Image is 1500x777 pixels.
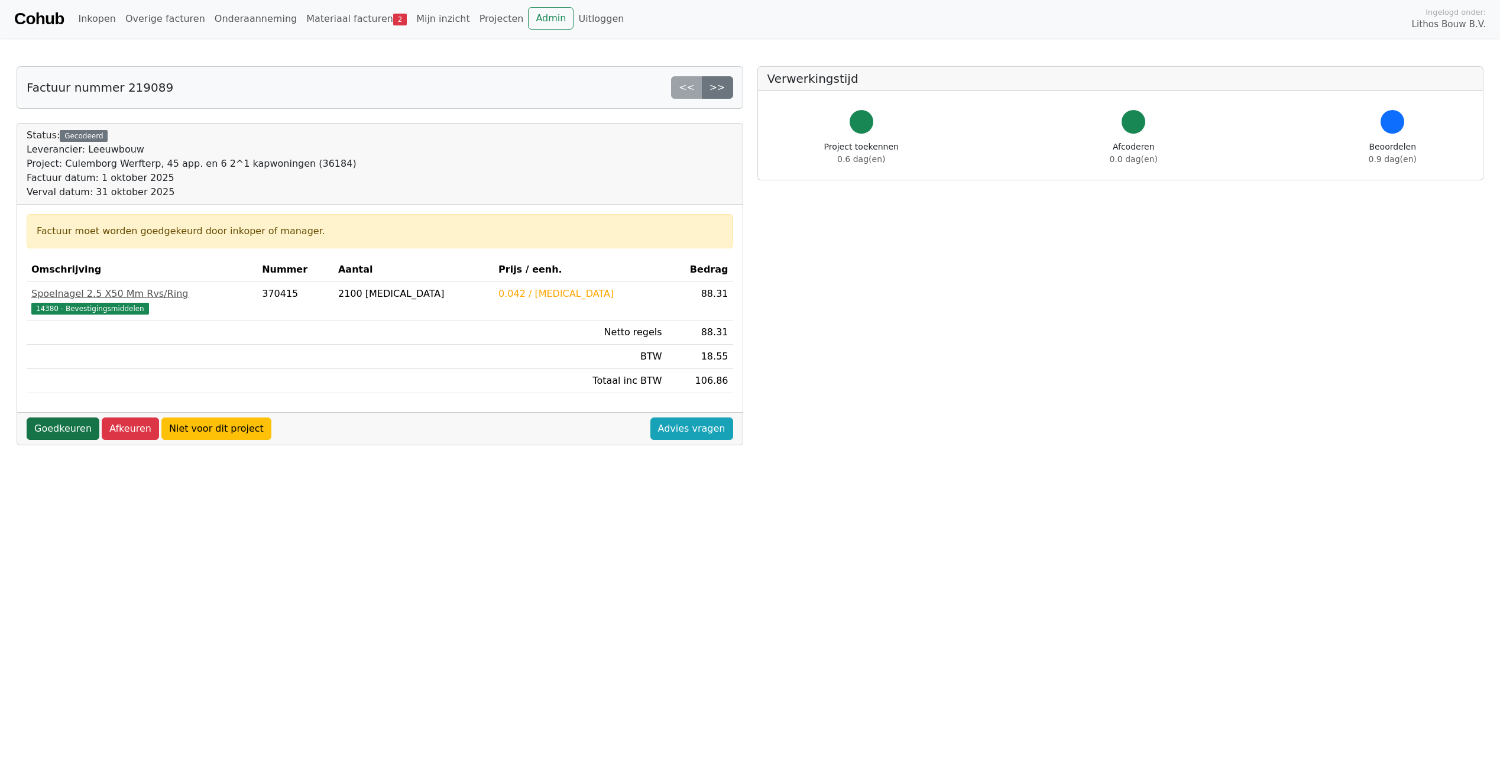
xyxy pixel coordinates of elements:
div: 0.042 / [MEDICAL_DATA] [498,287,662,301]
td: 370415 [257,282,333,320]
span: Lithos Bouw B.V. [1412,18,1486,31]
span: Ingelogd onder: [1426,7,1486,18]
a: Admin [528,7,574,30]
span: 0.0 dag(en) [1110,154,1158,164]
div: Leverancier: Leeuwbouw [27,143,357,157]
span: 14380 - Bevestigingsmiddelen [31,303,149,315]
td: BTW [494,345,667,369]
td: 18.55 [667,345,733,369]
a: Materiaal facturen2 [302,7,412,31]
div: Project toekennen [824,141,899,166]
td: 88.31 [667,282,733,320]
div: Factuur datum: 1 oktober 2025 [27,171,357,185]
td: 88.31 [667,320,733,345]
span: 0.9 dag(en) [1369,154,1417,164]
td: 106.86 [667,369,733,393]
a: Overige facturen [121,7,210,31]
div: Afcoderen [1110,141,1158,166]
a: Niet voor dit project [161,417,271,440]
a: Cohub [14,5,64,33]
a: Spoelnagel 2.5 X50 Mm Rvs/Ring14380 - Bevestigingsmiddelen [31,287,252,315]
th: Bedrag [667,258,733,282]
td: Totaal inc BTW [494,369,667,393]
div: Verval datum: 31 oktober 2025 [27,185,357,199]
div: Gecodeerd [60,130,108,142]
a: Onderaanneming [210,7,302,31]
a: Goedkeuren [27,417,99,440]
h5: Verwerkingstijd [767,72,1474,86]
th: Prijs / eenh. [494,258,667,282]
a: Advies vragen [650,417,733,440]
h5: Factuur nummer 219089 [27,80,173,95]
a: >> [702,76,733,99]
div: Factuur moet worden goedgekeurd door inkoper of manager. [37,224,723,238]
a: Mijn inzicht [412,7,475,31]
a: Uitloggen [574,7,628,31]
a: Afkeuren [102,417,159,440]
div: Spoelnagel 2.5 X50 Mm Rvs/Ring [31,287,252,301]
div: Beoordelen [1369,141,1417,166]
div: Status: [27,128,357,199]
th: Nummer [257,258,333,282]
div: 2100 [MEDICAL_DATA] [338,287,489,301]
td: Netto regels [494,320,667,345]
a: Projecten [475,7,529,31]
span: 2 [393,14,407,25]
th: Aantal [333,258,494,282]
span: 0.6 dag(en) [837,154,885,164]
a: Inkopen [73,7,120,31]
div: Project: Culemborg Werfterp, 45 app. en 6 2^1 kapwoningen (36184) [27,157,357,171]
th: Omschrijving [27,258,257,282]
